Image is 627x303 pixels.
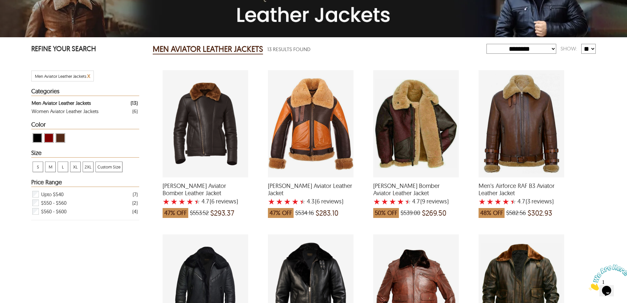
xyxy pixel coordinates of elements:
label: 4.3 [307,198,314,205]
label: 2 rating [276,198,283,205]
div: Heading Filter Men Aviator Leather Jackets by Categories [31,88,139,96]
span: reviews [530,198,552,205]
span: Custom Size [96,162,122,172]
span: 2XL [83,162,93,172]
span: Eric Aviator Bomber Leather Jacket [163,182,248,197]
div: Heading Filter Men Aviator Leather Jackets by Price Range [31,179,139,187]
span: x [87,72,90,79]
a: Cancel Filter [87,74,90,79]
span: George Bomber Aviator Leather Jacket [373,182,459,197]
div: View Custom Size Men Aviator Leather Jackets [95,162,122,172]
div: View XL Men Aviator Leather Jackets [70,162,81,172]
div: View Maroon Men Aviator Leather Jackets [44,133,54,143]
span: ) [210,198,238,205]
div: Filter $560 - $600 Men Aviator Leather Jackets [32,207,138,216]
label: 2 rating [381,198,388,205]
span: $582.56 [506,210,526,216]
span: $283.10 [316,210,338,216]
span: Filter Men Aviator Leather Jackets [35,74,86,79]
span: L [58,162,68,172]
span: 1 [3,3,5,8]
span: M [45,162,55,172]
span: Men's Airforce RAF B3 Aviator Leather Jacket [479,182,564,197]
a: George Bomber Aviator Leather Jacket with a 4.666666666666667 Star Rating 9 Product Review which ... [373,173,459,221]
label: 5 rating [510,198,517,205]
span: reviews [425,198,447,205]
label: 4.7 [201,198,209,205]
img: Chat attention grabber [3,3,43,29]
span: ) [315,198,343,205]
div: Show: [556,43,581,54]
div: Filter Upto $540 Men Aviator Leather Jackets [32,190,138,198]
a: Filter Men Aviator Leather Jackets [32,99,138,107]
span: $553.52 [190,210,209,216]
div: Women Aviator Leather Jackets [32,107,98,115]
label: 2 rating [486,198,494,205]
span: 50% OFF [373,208,399,218]
div: Men Aviator Leather Jackets 13 Results Found [153,43,486,56]
span: Gary Aviator Leather Jacket [268,182,353,197]
label: 4 rating [292,198,299,205]
label: 1 rating [163,198,170,205]
label: 5 rating [194,198,201,205]
span: $293.37 [210,210,234,216]
span: reviews [320,198,342,205]
span: 47% OFF [163,208,188,218]
label: 1 rating [268,198,275,205]
div: ( 6 ) [132,107,138,115]
div: Filter $550 - $560 Men Aviator Leather Jackets [32,198,138,207]
div: Men Aviator Leather Jackets [32,99,91,107]
span: 47% OFF [268,208,294,218]
div: View S Men Aviator Leather Jackets [33,162,43,172]
label: 1 rating [373,198,380,205]
div: ( 2 ) [132,199,138,207]
span: (6 [210,198,215,205]
div: View Brown ( Brand Color ) Men Aviator Leather Jackets [56,133,65,143]
span: $269.50 [422,210,446,216]
div: Heading Filter Men Aviator Leather Jackets by Size [31,150,139,158]
div: ( 13 ) [131,99,138,107]
label: 5 rating [405,198,411,205]
span: (9 [420,198,425,205]
div: Heading Filter Men Aviator Leather Jackets by Color [31,121,139,129]
span: 48% OFF [479,208,505,218]
span: $550 - $560 [41,198,66,207]
span: 13 Results Found [267,45,310,53]
a: Men's Airforce RAF B3 Aviator Leather Jacket with a 4.666666666666667 Star Rating 3 Product Revie... [479,173,564,221]
span: (6 [315,198,320,205]
div: View M Men Aviator Leather Jackets [45,162,56,172]
label: 4 rating [186,198,194,205]
label: 4 rating [502,198,509,205]
iframe: chat widget [586,262,627,293]
span: $539.00 [401,210,420,216]
label: 3 rating [389,198,396,205]
label: 5 rating [300,198,306,205]
a: Eric Aviator Bomber Leather Jacket with a 4.666666666666667 Star Rating 6 Product Review which wa... [163,173,248,221]
span: (3 [526,198,530,205]
span: S [33,162,43,172]
a: Filter Women Aviator Leather Jackets [32,107,138,115]
span: $302.93 [528,210,552,216]
label: 3 rating [284,198,291,205]
div: View 2XL Men Aviator Leather Jackets [83,162,93,172]
a: Gary Aviator Leather Jacket with a 4.333333333333333 Star Rating 6 Product Review which was at a ... [268,173,353,221]
span: ) [526,198,554,205]
span: XL [70,162,80,172]
span: ) [420,198,449,205]
label: 2 rating [170,198,178,205]
label: 1 rating [479,198,486,205]
label: 3 rating [494,198,502,205]
label: 3 rating [178,198,186,205]
label: 4.7 [517,198,525,205]
span: reviews [215,198,236,205]
span: Upto $540 [41,190,64,198]
label: 4.7 [412,198,420,205]
h2: MEN AVIATOR LEATHER JACKETS [153,44,263,54]
div: View Black Men Aviator Leather Jackets [33,133,42,143]
span: $534.16 [295,210,314,216]
label: 4 rating [397,198,404,205]
div: View L Men Aviator Leather Jackets [58,162,68,172]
